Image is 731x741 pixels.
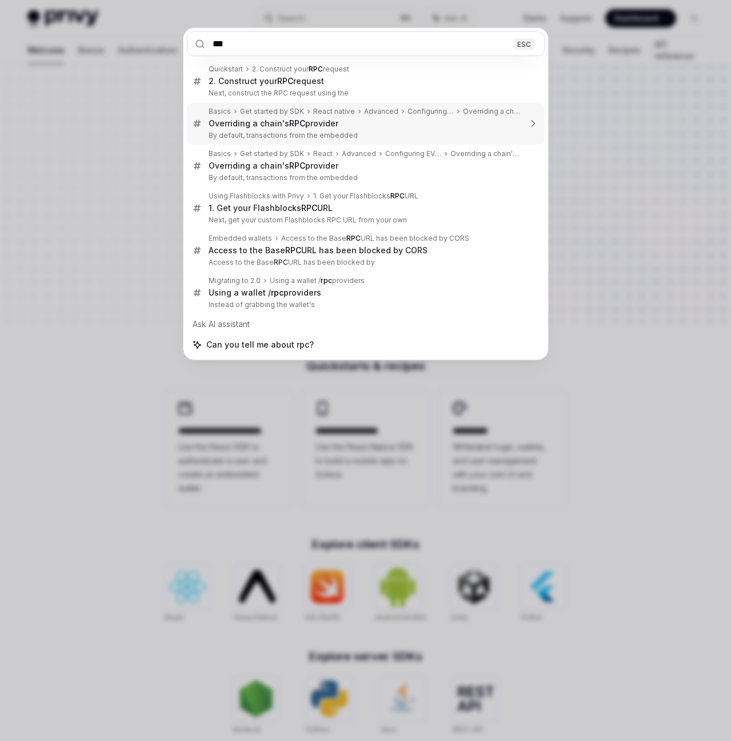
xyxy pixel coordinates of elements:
[209,192,304,201] div: Using Flashblocks with Privy
[274,258,288,266] b: RPC
[321,276,332,285] b: rpc
[209,245,428,256] div: Access to the Base URL has been blocked by CORS
[390,192,405,200] b: RPC
[209,173,521,182] p: By default, transactions from the embedded
[313,107,355,116] div: React native
[187,314,545,334] div: Ask AI assistant
[408,107,454,116] div: Configuring EVM networks
[209,131,521,140] p: By default, transactions from the embedded
[240,149,304,158] div: Get started by SDK
[364,107,398,116] div: Advanced
[209,149,231,158] div: Basics
[309,65,323,73] b: RPC
[346,234,361,242] b: RPC
[209,107,231,116] div: Basics
[342,149,376,158] div: Advanced
[270,276,365,285] div: Using a wallet / providers
[463,107,521,116] div: Overriding a chain's provider
[289,118,305,128] b: RPC
[450,149,520,158] div: Overriding a chain's provider
[209,161,338,171] div: Overriding a chain's provider
[385,149,442,158] div: Configuring EVM networks
[240,107,304,116] div: Get started by SDK
[209,89,521,98] p: Next, construct the RPC request using the
[289,161,305,170] b: RPC
[277,76,293,86] b: RPC
[209,203,333,213] div: 1. Get your Flashblocks URL
[313,149,333,158] div: React
[209,288,321,298] div: Using a wallet / providers
[271,288,283,297] b: rpc
[209,234,272,243] div: Embedded wallets
[514,38,534,50] div: ESC
[209,118,338,129] div: Overriding a chain's provider
[281,234,469,243] div: Access to the Base URL has been blocked by CORS
[252,65,349,74] div: 2. Construct your request
[206,339,314,350] span: Can you tell me about rpc?
[209,76,324,86] div: 2. Construct your request
[313,192,418,201] div: 1. Get your Flashblocks URL
[209,276,261,285] div: Migrating to 2.0
[209,300,521,309] p: Instead of grabbing the wallet's
[209,258,521,267] p: Access to the Base URL has been blocked by
[209,216,521,225] p: Next, get your custom Flashblocks RPC URL from your own
[209,65,243,74] div: Quickstart
[301,203,317,213] b: RPC
[285,245,301,255] b: RPC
